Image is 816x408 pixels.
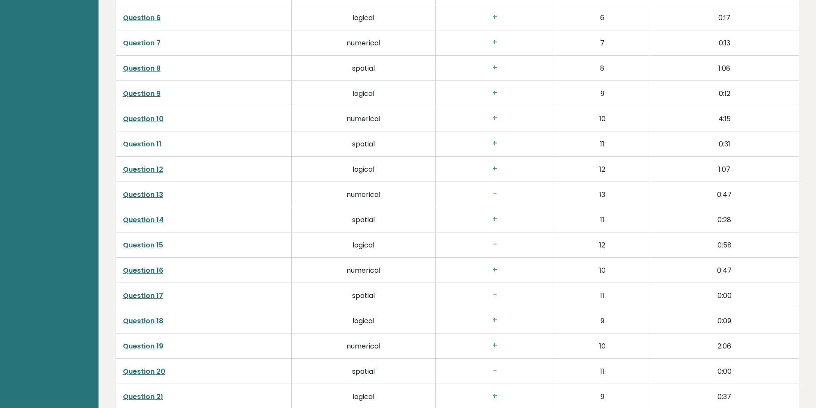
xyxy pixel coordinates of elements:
[650,283,799,308] td: 0:00
[292,283,436,308] td: spatial
[442,63,548,72] h3: +
[555,232,650,258] td: 12
[123,114,164,124] a: Question 10
[555,157,650,182] td: 12
[292,232,436,258] td: logical
[442,89,548,98] h3: +
[292,207,436,232] td: spatial
[292,334,436,359] td: numerical
[292,182,436,207] td: numerical
[123,316,163,326] a: Question 18
[123,89,161,98] a: Question 9
[650,258,799,283] td: 0:47
[123,63,161,73] a: Question 8
[442,13,548,22] h3: +
[442,114,548,123] h3: +
[123,139,161,149] a: Question 11
[123,240,163,250] a: Question 15
[442,341,548,350] h3: +
[442,240,548,249] h3: -
[555,131,650,157] td: 11
[555,258,650,283] td: 10
[555,81,650,106] td: 9
[292,106,436,131] td: numerical
[442,190,548,199] h3: -
[292,359,436,384] td: spatial
[650,207,799,232] td: 0:28
[123,215,164,225] a: Question 14
[292,30,436,56] td: numerical
[123,291,163,301] a: Question 17
[442,316,548,325] h3: +
[555,5,650,30] td: 6
[123,190,163,200] a: Question 13
[555,56,650,81] td: 8
[650,56,799,81] td: 1:08
[123,164,163,174] a: Question 12
[650,5,799,30] td: 0:17
[555,359,650,384] td: 11
[292,81,436,106] td: logical
[650,182,799,207] td: 0:47
[555,308,650,334] td: 9
[442,38,548,47] h3: +
[555,334,650,359] td: 10
[650,30,799,56] td: 0:13
[555,207,650,232] td: 11
[555,106,650,131] td: 10
[123,38,161,48] a: Question 7
[292,308,436,334] td: logical
[650,359,799,384] td: 0:00
[292,131,436,157] td: spatial
[292,258,436,283] td: numerical
[555,283,650,308] td: 11
[292,157,436,182] td: logical
[650,131,799,157] td: 0:31
[292,5,436,30] td: logical
[650,106,799,131] td: 4:15
[442,139,548,148] h3: +
[650,232,799,258] td: 0:58
[123,265,163,275] a: Question 16
[123,366,165,376] a: Question 20
[650,308,799,334] td: 0:09
[442,265,548,274] h3: +
[442,215,548,224] h3: +
[555,182,650,207] td: 13
[650,81,799,106] td: 0:12
[555,30,650,56] td: 7
[442,291,548,300] h3: -
[442,392,548,401] h3: +
[650,334,799,359] td: 2:06
[442,366,548,375] h3: -
[123,341,163,351] a: Question 19
[650,157,799,182] td: 1:07
[442,164,548,173] h3: +
[123,392,163,402] a: Question 21
[123,13,161,23] a: Question 6
[292,56,436,81] td: spatial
